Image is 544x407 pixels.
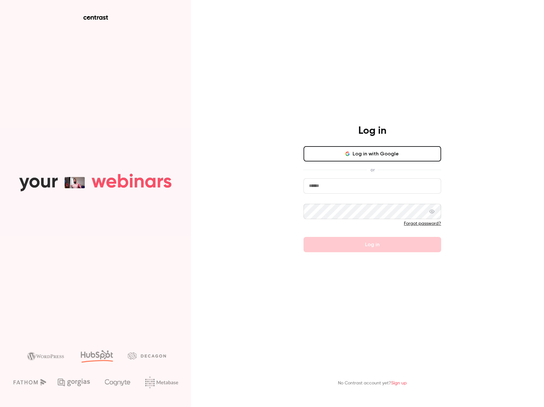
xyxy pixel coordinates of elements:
[128,352,166,359] img: decagon
[358,125,386,137] h4: Log in
[367,167,378,173] span: or
[304,146,441,161] button: Log in with Google
[404,221,441,226] a: Forgot password?
[338,380,407,387] p: No Contrast account yet?
[391,381,407,385] a: Sign up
